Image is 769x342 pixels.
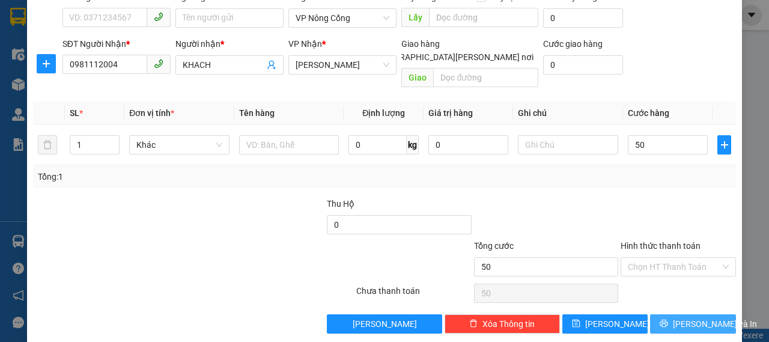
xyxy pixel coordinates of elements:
[428,108,473,118] span: Giá trị hàng
[267,60,276,70] span: user-add
[407,135,419,154] span: kg
[543,8,623,28] input: Cước lấy hàng
[401,39,440,49] span: Giao hàng
[543,39,603,49] label: Cước giao hàng
[296,9,389,27] span: VP Nông Cống
[518,135,618,154] input: Ghi Chú
[353,317,417,331] span: [PERSON_NAME]
[543,55,623,75] input: Cước giao hàng
[369,50,538,64] span: [GEOGRAPHIC_DATA][PERSON_NAME] nơi
[469,319,478,329] span: delete
[37,54,56,73] button: plus
[38,135,57,154] button: delete
[175,37,284,50] div: Người nhận
[513,102,623,125] th: Ghi chú
[429,8,538,27] input: Dọc đường
[37,59,55,69] span: plus
[296,56,389,74] span: Mỹ Đình
[62,37,171,50] div: SĐT Người Nhận
[572,319,580,329] span: save
[154,12,163,22] span: phone
[562,314,648,334] button: save[PERSON_NAME]
[717,135,731,154] button: plus
[673,317,757,331] span: [PERSON_NAME] và In
[136,136,222,154] span: Khác
[327,199,354,209] span: Thu Hộ
[474,241,514,251] span: Tổng cước
[239,108,275,118] span: Tên hàng
[621,241,701,251] label: Hình thức thanh toán
[70,108,79,118] span: SL
[362,108,405,118] span: Định lượng
[628,108,669,118] span: Cước hàng
[327,314,442,334] button: [PERSON_NAME]
[401,68,433,87] span: Giao
[288,39,322,49] span: VP Nhận
[239,135,339,154] input: VD: Bàn, Ghế
[38,170,298,183] div: Tổng: 1
[401,8,429,27] span: Lấy
[445,314,560,334] button: deleteXóa Thông tin
[585,317,649,331] span: [PERSON_NAME]
[433,68,538,87] input: Dọc đường
[650,314,736,334] button: printer[PERSON_NAME] và In
[355,284,473,305] div: Chưa thanh toán
[660,319,668,329] span: printer
[129,108,174,118] span: Đơn vị tính
[718,140,731,150] span: plus
[428,135,508,154] input: 0
[154,59,163,69] span: phone
[482,317,535,331] span: Xóa Thông tin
